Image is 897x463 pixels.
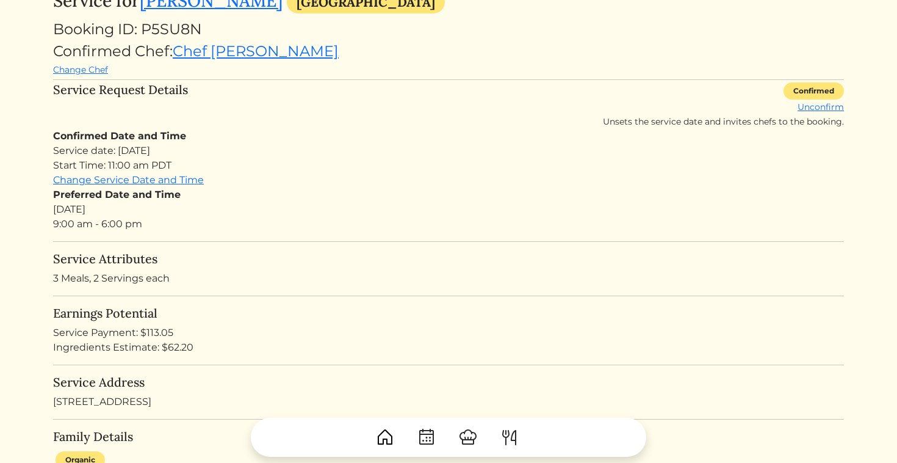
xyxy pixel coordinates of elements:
p: 3 Meals, 2 Servings each [53,271,844,286]
img: ForkKnife-55491504ffdb50bab0c1e09e7649658475375261d09fd45db06cec23bce548bf.svg [500,428,519,447]
h5: Service Attributes [53,252,844,266]
div: Service Payment: $113.05 [53,326,844,340]
div: [STREET_ADDRESS] [53,375,844,409]
img: House-9bf13187bcbb5817f509fe5e7408150f90897510c4275e13d0d5fca38e0b5951.svg [375,428,395,447]
a: Chef [PERSON_NAME] [173,42,339,60]
a: Change Chef [53,64,108,75]
h5: Service Address [53,375,844,390]
div: Booking ID: P5SU8N [53,18,844,40]
h5: Service Request Details [53,82,188,124]
strong: Confirmed Date and Time [53,130,186,142]
span: Unsets the service date and invites chefs to the booking. [603,116,844,127]
img: ChefHat-a374fb509e4f37eb0702ca99f5f64f3b6956810f32a249b33092029f8484b388.svg [458,428,478,447]
div: Service date: [DATE] Start Time: 11:00 am PDT [53,144,844,173]
div: Ingredients Estimate: $62.20 [53,340,844,355]
a: Unconfirm [798,101,844,112]
div: Confirmed [784,82,844,100]
a: Change Service Date and Time [53,174,204,186]
strong: Preferred Date and Time [53,189,181,200]
h5: Earnings Potential [53,306,844,321]
img: CalendarDots-5bcf9d9080389f2a281d69619e1c85352834be518fbc73d9501aef674afc0d57.svg [417,428,436,447]
div: Confirmed Chef: [53,40,844,77]
div: [DATE] 9:00 am - 6:00 pm [53,188,844,231]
